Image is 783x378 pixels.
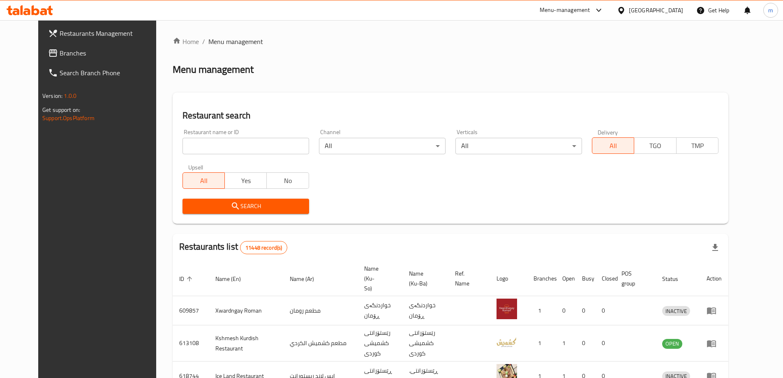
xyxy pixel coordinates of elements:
[662,306,690,316] span: INACTIVE
[707,339,722,348] div: Menu
[409,269,439,288] span: Name (Ku-Ba)
[634,137,676,154] button: TGO
[179,274,195,284] span: ID
[60,28,162,38] span: Restaurants Management
[202,37,205,46] li: /
[705,238,725,257] div: Export file
[676,137,718,154] button: TMP
[575,296,595,325] td: 0
[556,325,575,362] td: 1
[42,104,80,115] span: Get support on:
[556,296,575,325] td: 0
[42,43,169,63] a: Branches
[598,129,618,135] label: Delivery
[60,68,162,78] span: Search Branch Phone
[707,306,722,315] div: Menu
[556,261,575,296] th: Open
[228,175,263,187] span: Yes
[290,274,325,284] span: Name (Ar)
[240,244,287,252] span: 11448 record(s)
[42,23,169,43] a: Restaurants Management
[358,296,402,325] td: خواردنگەی ڕۆمان
[662,339,682,348] span: OPEN
[455,138,582,154] div: All
[173,325,209,362] td: 613108
[621,269,646,288] span: POS group
[42,63,169,83] a: Search Branch Phone
[42,113,95,123] a: Support.OpsPlatform
[182,199,309,214] button: Search
[224,172,267,189] button: Yes
[595,296,615,325] td: 0
[208,37,263,46] span: Menu management
[490,261,527,296] th: Logo
[64,90,76,101] span: 1.0.0
[497,332,517,352] img: Kshmesh Kurdish Restaurant
[527,325,556,362] td: 1
[319,138,446,154] div: All
[575,261,595,296] th: Busy
[364,264,393,293] span: Name (Ku-So)
[358,325,402,362] td: رێستۆرانتی کشمیشى كوردى
[592,137,634,154] button: All
[637,140,673,152] span: TGO
[189,201,303,211] span: Search
[662,339,682,349] div: OPEN
[283,296,358,325] td: مطعم رومان
[680,140,715,152] span: TMP
[700,261,728,296] th: Action
[182,138,309,154] input: Search for restaurant name or ID..
[42,90,62,101] span: Version:
[497,299,517,319] img: Xwardngay Roman
[595,261,615,296] th: Closed
[527,261,556,296] th: Branches
[266,172,309,189] button: No
[595,325,615,362] td: 0
[173,37,728,46] nav: breadcrumb
[182,109,718,122] h2: Restaurant search
[270,175,305,187] span: No
[209,325,283,362] td: Kshmesh Kurdish Restaurant
[540,5,590,15] div: Menu-management
[629,6,683,15] div: [GEOGRAPHIC_DATA]
[662,274,689,284] span: Status
[575,325,595,362] td: 0
[60,48,162,58] span: Branches
[173,37,199,46] a: Home
[182,172,225,189] button: All
[179,241,288,254] h2: Restaurants list
[283,325,358,362] td: مطعم كشميش الكردي
[173,63,254,76] h2: Menu management
[215,274,252,284] span: Name (En)
[209,296,283,325] td: Xwardngay Roman
[186,175,222,187] span: All
[173,296,209,325] td: 609857
[596,140,631,152] span: All
[768,6,773,15] span: m
[402,325,448,362] td: رێستۆرانتی کشمیشى كوردى
[455,269,480,288] span: Ref. Name
[402,296,448,325] td: خواردنگەی ڕۆمان
[527,296,556,325] td: 1
[188,164,203,170] label: Upsell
